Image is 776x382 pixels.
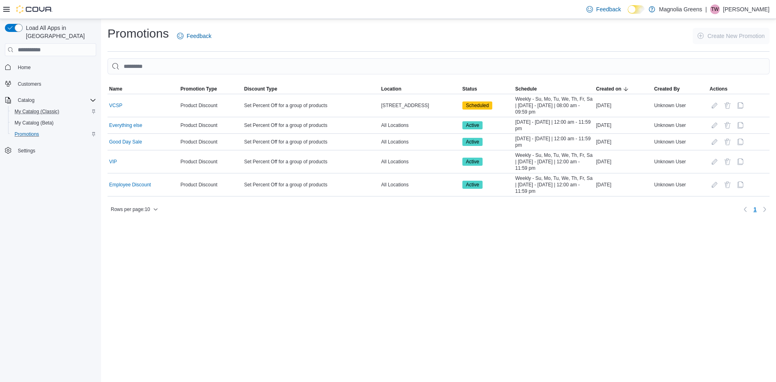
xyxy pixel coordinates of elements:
span: [DATE] - [DATE] | 12:00 am - 11:59 pm [515,119,593,132]
span: Status [462,86,477,92]
span: 1 [753,205,757,213]
button: Status [461,84,514,94]
button: Customers [2,78,99,90]
button: Edit Promotion [710,137,719,147]
input: Dark Mode [628,5,645,14]
span: Schedule [515,86,537,92]
button: Clone Promotion [736,101,745,110]
span: Active [462,121,483,129]
button: Created on [595,84,653,94]
span: Product Discount [181,139,217,145]
span: Active [462,138,483,146]
a: My Catalog (Beta) [11,118,57,128]
a: VCSP [109,102,122,109]
span: Unknown User [654,122,686,129]
span: Actions [710,86,727,92]
button: Next page [760,205,770,214]
span: Rows per page : 10 [111,206,150,213]
span: Weekly - Su, Mo, Tu, We, Th, Fr, Sa | [DATE] - [DATE] | 08:00 am - 09:59 pm [515,96,593,115]
span: Catalog [18,97,34,103]
span: Scheduled [462,101,493,110]
button: Home [2,61,99,73]
button: Edit Promotion [710,120,719,130]
button: Promotions [8,129,99,140]
span: Active [462,181,483,189]
a: My Catalog (Classic) [11,107,63,116]
button: My Catalog (Classic) [8,106,99,117]
div: [DATE] [595,101,653,110]
img: Cova [16,5,53,13]
ul: Pagination for table: [750,203,760,216]
button: Delete Promotion [723,137,732,147]
span: Load All Apps in [GEOGRAPHIC_DATA] [23,24,96,40]
span: Settings [15,146,96,156]
button: Clone Promotion [736,120,745,130]
a: Feedback [174,28,215,44]
a: Customers [15,79,44,89]
nav: Complex example [5,58,96,177]
span: Feedback [596,5,621,13]
span: Product Discount [181,182,217,188]
button: Delete Promotion [723,101,732,110]
span: Active [466,181,479,188]
span: Active [462,158,483,166]
button: Clone Promotion [736,180,745,190]
div: Set Percent Off for a group of products [242,137,380,147]
button: Discount Type [242,84,380,94]
span: Customers [15,79,96,89]
button: Settings [2,145,99,156]
span: My Catalog (Beta) [11,118,96,128]
a: Promotions [11,129,42,139]
button: Schedule [514,84,595,94]
a: VIP [109,158,117,165]
a: Feedback [583,1,624,17]
span: [STREET_ADDRESS] [381,102,429,109]
button: Page 1 of 1 [750,203,760,216]
span: Create New Promotion [707,32,765,40]
button: Promotion Type [179,84,243,94]
span: TW [711,4,719,14]
button: Catalog [2,95,99,106]
span: Unknown User [654,139,686,145]
span: Unknown User [654,102,686,109]
button: Edit Promotion [710,157,719,167]
a: Good Day Sale [109,139,142,145]
button: Catalog [15,95,38,105]
h1: Promotions [108,25,169,42]
span: Discount Type [244,86,277,92]
span: Product Discount [181,122,217,129]
span: My Catalog (Classic) [11,107,96,116]
button: Edit Promotion [710,180,719,190]
span: [DATE] - [DATE] | 12:00 am - 11:59 pm [515,135,593,148]
button: Rows per page:10 [108,205,161,214]
span: Active [466,138,479,146]
a: Employee Discount [109,182,151,188]
span: Scheduled [466,102,489,109]
span: Name [109,86,122,92]
a: Everything else [109,122,142,129]
span: Customers [18,81,41,87]
span: Product Discount [181,158,217,165]
button: Created By [652,84,708,94]
div: Set Percent Off for a group of products [242,157,380,167]
a: Home [15,63,34,72]
span: Location [381,86,401,92]
span: My Catalog (Classic) [15,108,59,115]
button: Clone Promotion [736,157,745,167]
span: Catalog [15,95,96,105]
button: Location [380,84,461,94]
div: Set Percent Off for a group of products [242,180,380,190]
div: Thomas Winslow [710,4,720,14]
span: Promotion Type [181,86,217,92]
span: Unknown User [654,182,686,188]
div: [DATE] [595,180,653,190]
button: Create New Promotion [693,28,770,44]
span: Home [18,64,31,71]
div: [DATE] [595,157,653,167]
p: Magnolia Greens [659,4,702,14]
span: Created By [654,86,679,92]
input: This is a search bar. As you type, the results lower in the page will automatically filter. [108,58,770,74]
button: Clone Promotion [736,137,745,147]
span: Weekly - Su, Mo, Tu, We, Th, Fr, Sa | [DATE] - [DATE] | 12:00 am - 11:59 pm [515,175,593,194]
